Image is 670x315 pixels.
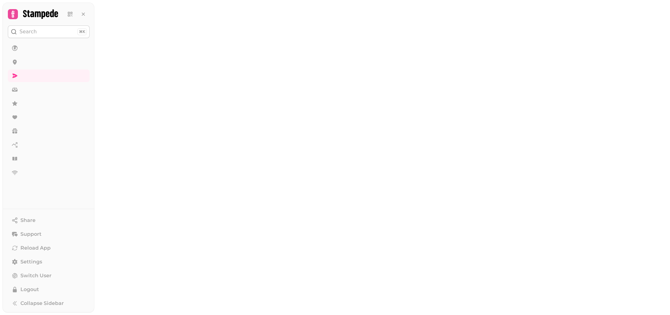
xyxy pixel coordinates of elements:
[20,272,52,279] span: Switch User
[20,230,42,238] span: Support
[20,244,51,252] span: Reload App
[8,25,90,38] button: Search⌘K
[77,28,87,35] div: ⌘K
[19,28,37,36] p: Search
[8,214,90,227] button: Share
[8,242,90,254] button: Reload App
[8,228,90,240] button: Support
[8,297,90,310] button: Collapse Sidebar
[8,269,90,282] button: Switch User
[8,256,90,268] a: Settings
[20,300,64,307] span: Collapse Sidebar
[8,283,90,296] button: Logout
[20,286,39,293] span: Logout
[20,217,36,224] span: Share
[20,258,42,266] span: Settings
